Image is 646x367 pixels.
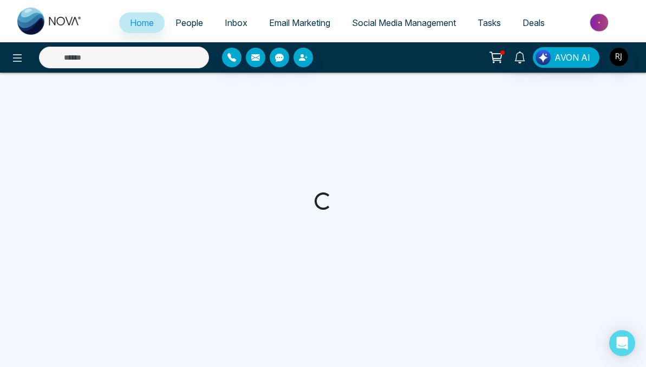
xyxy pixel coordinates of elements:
[609,330,635,356] div: Open Intercom Messenger
[478,17,501,28] span: Tasks
[533,47,599,68] button: AVON AI
[258,12,341,33] a: Email Marketing
[467,12,512,33] a: Tasks
[554,51,590,64] span: AVON AI
[130,17,154,28] span: Home
[341,12,467,33] a: Social Media Management
[523,17,545,28] span: Deals
[214,12,258,33] a: Inbox
[119,12,165,33] a: Home
[175,17,203,28] span: People
[610,48,628,66] img: User Avatar
[536,50,551,65] img: Lead Flow
[352,17,456,28] span: Social Media Management
[17,8,82,35] img: Nova CRM Logo
[165,12,214,33] a: People
[561,10,640,35] img: Market-place.gif
[512,12,556,33] a: Deals
[269,17,330,28] span: Email Marketing
[225,17,247,28] span: Inbox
